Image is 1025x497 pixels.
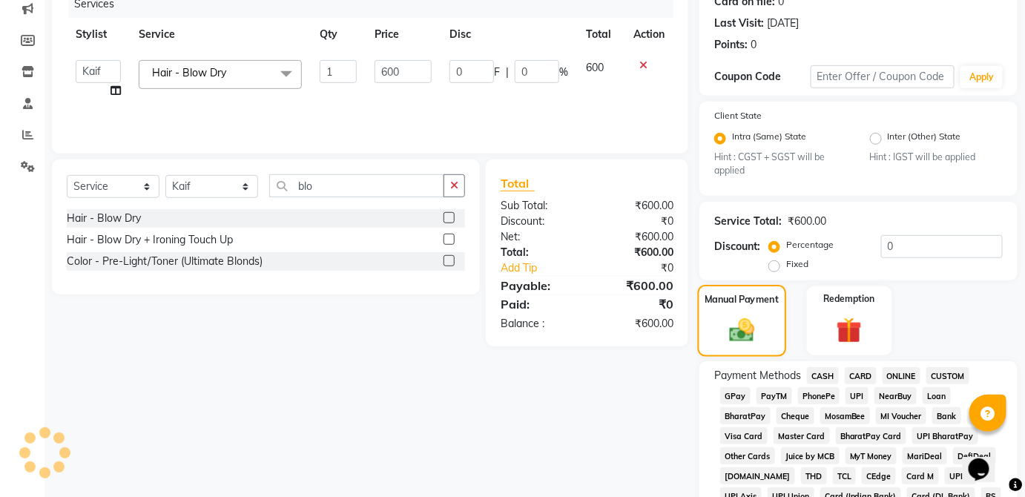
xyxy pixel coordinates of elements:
span: % [559,65,568,80]
div: ₹0 [603,260,685,276]
span: TCL [833,467,857,484]
span: CEdge [862,467,896,484]
iframe: chat widget [963,438,1010,482]
div: [DATE] [767,16,799,31]
div: ₹600.00 [587,245,685,260]
div: Points: [714,37,748,53]
span: CUSTOM [926,367,969,384]
span: CARD [845,367,877,384]
input: Enter Offer / Coupon Code [811,65,955,88]
span: CASH [807,367,839,384]
span: Visa Card [720,427,768,444]
span: THD [801,467,827,484]
div: ₹600.00 [587,316,685,332]
span: MosamBee [820,407,871,424]
span: MI Voucher [876,407,926,424]
span: MariDeal [903,447,947,464]
th: Disc [441,18,577,51]
div: Discount: [490,214,587,229]
span: Family [967,407,1002,424]
span: BharatPay Card [836,427,907,444]
span: Card M [902,467,939,484]
span: | [506,65,509,80]
th: Price [366,18,441,51]
div: ₹600.00 [587,198,685,214]
th: Total [577,18,624,51]
span: ONLINE [883,367,921,384]
span: UPI BharatPay [912,427,978,444]
div: ₹600.00 [587,229,685,245]
div: Hair - Blow Dry + Ironing Touch Up [67,232,233,248]
input: Search or Scan [269,174,444,197]
div: Net: [490,229,587,245]
th: Service [130,18,311,51]
a: Add Tip [490,260,603,276]
div: Total: [490,245,587,260]
label: Fixed [786,257,808,271]
span: Loan [923,387,951,404]
div: Hair - Blow Dry [67,211,141,226]
span: PhonePe [798,387,840,404]
div: ₹0 [587,295,685,313]
th: Qty [311,18,366,51]
span: 600 [586,61,604,74]
span: Cheque [777,407,814,424]
div: Paid: [490,295,587,313]
div: Color - Pre-Light/Toner (Ultimate Blonds) [67,254,263,269]
span: UPI [846,387,869,404]
span: Other Cards [720,447,775,464]
span: [DOMAIN_NAME] [720,467,795,484]
span: Hair - Blow Dry [152,66,226,79]
div: 0 [751,37,757,53]
label: Intra (Same) State [732,130,806,148]
label: Inter (Other) State [888,130,961,148]
a: x [226,66,233,79]
span: F [494,65,500,80]
img: _cash.svg [722,316,762,345]
div: Sub Total: [490,198,587,214]
span: UPI M [945,467,977,484]
span: DefiDeal [953,447,996,464]
div: Service Total: [714,214,782,229]
div: ₹600.00 [587,277,685,294]
div: Discount: [714,239,760,254]
div: Balance : [490,316,587,332]
th: Stylist [67,18,130,51]
div: Coupon Code [714,69,811,85]
span: GPay [720,387,751,404]
span: Master Card [774,427,830,444]
span: Juice by MCB [781,447,840,464]
div: ₹0 [587,214,685,229]
small: Hint : CGST + SGST will be applied [714,151,848,178]
span: PayTM [757,387,792,404]
label: Redemption [824,292,875,306]
th: Action [624,18,673,51]
small: Hint : IGST will be applied [870,151,1003,164]
span: Total [501,176,535,191]
label: Client State [714,109,762,122]
span: MyT Money [846,447,897,464]
label: Manual Payment [705,293,779,307]
span: NearBuy [874,387,917,404]
label: Percentage [786,238,834,251]
div: Last Visit: [714,16,764,31]
span: Bank [932,407,961,424]
div: Payable: [490,277,587,294]
span: BharatPay [720,407,771,424]
div: ₹600.00 [788,214,826,229]
img: _gift.svg [828,315,870,346]
button: Apply [960,66,1003,88]
span: Payment Methods [714,368,801,384]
